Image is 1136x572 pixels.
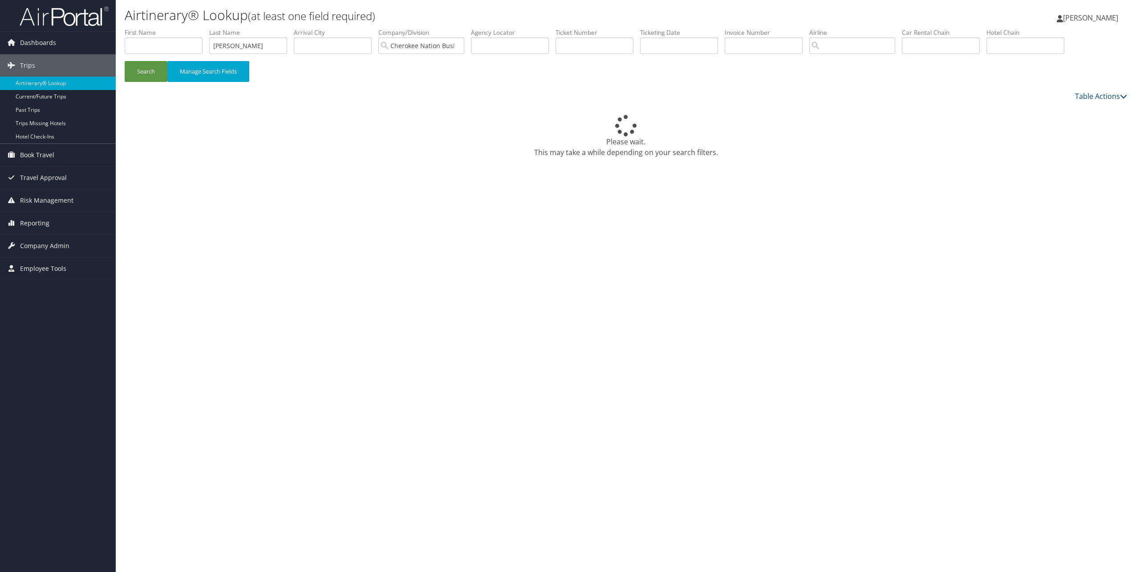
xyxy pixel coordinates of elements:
[378,28,471,37] label: Company/Division
[20,54,35,77] span: Trips
[556,28,640,37] label: Ticket Number
[209,28,294,37] label: Last Name
[167,61,249,82] button: Manage Search Fields
[125,61,167,82] button: Search
[902,28,986,37] label: Car Rental Chain
[809,28,902,37] label: Airline
[725,28,809,37] label: Invoice Number
[20,235,69,257] span: Company Admin
[20,144,54,166] span: Book Travel
[20,32,56,54] span: Dashboards
[248,8,375,23] small: (at least one field required)
[20,212,49,234] span: Reporting
[471,28,556,37] label: Agency Locator
[125,115,1127,158] div: Please wait. This may take a while depending on your search filters.
[20,257,66,280] span: Employee Tools
[986,28,1071,37] label: Hotel Chain
[125,28,209,37] label: First Name
[1063,13,1118,23] span: [PERSON_NAME]
[294,28,378,37] label: Arrival City
[640,28,725,37] label: Ticketing Date
[1075,91,1127,101] a: Table Actions
[20,189,73,212] span: Risk Management
[20,6,109,27] img: airportal-logo.png
[125,6,793,25] h1: Airtinerary® Lookup
[20,167,67,189] span: Travel Approval
[1057,4,1127,31] a: [PERSON_NAME]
